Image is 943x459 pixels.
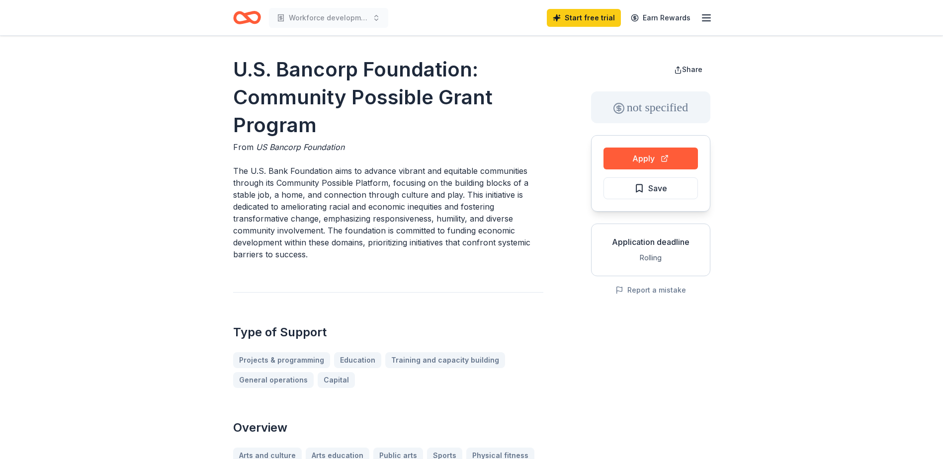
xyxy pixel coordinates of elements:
[233,141,543,153] div: From
[591,91,710,123] div: not specified
[600,236,702,248] div: Application deadline
[547,9,621,27] a: Start free trial
[682,65,702,74] span: Share
[233,372,314,388] a: General operations
[269,8,388,28] button: Workforce development - training programs
[233,352,330,368] a: Projects & programming
[233,324,543,340] h2: Type of Support
[615,284,686,296] button: Report a mistake
[233,165,543,260] p: The U.S. Bank Foundation aims to advance vibrant and equitable communities through its Community ...
[233,6,261,29] a: Home
[256,142,344,152] span: US Bancorp Foundation
[289,12,368,24] span: Workforce development - training programs
[666,60,710,79] button: Share
[625,9,696,27] a: Earn Rewards
[318,372,355,388] a: Capital
[334,352,381,368] a: Education
[603,177,698,199] button: Save
[385,352,505,368] a: Training and capacity building
[603,148,698,169] button: Apply
[233,420,543,436] h2: Overview
[233,56,543,139] h1: U.S. Bancorp Foundation: Community Possible Grant Program
[648,182,667,195] span: Save
[600,252,702,264] div: Rolling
